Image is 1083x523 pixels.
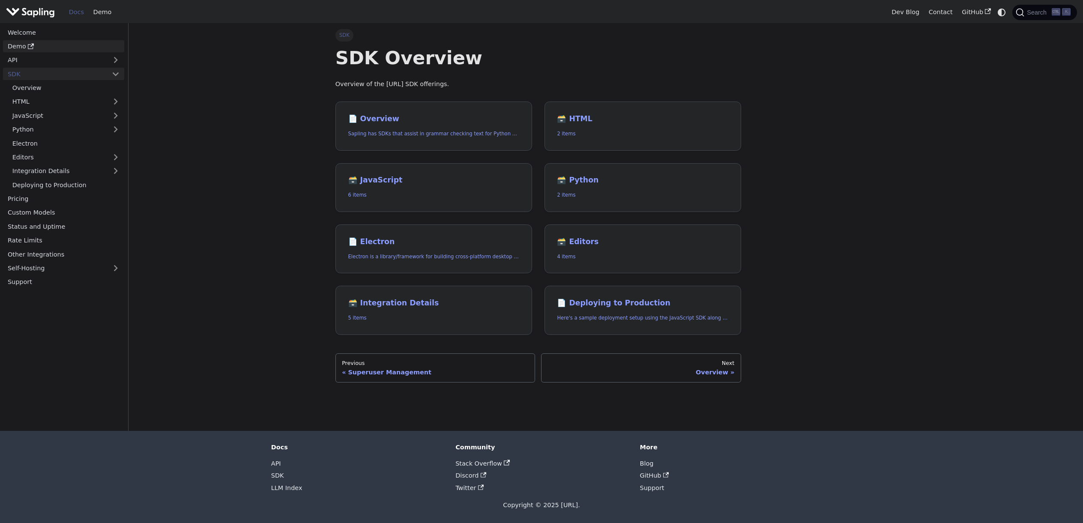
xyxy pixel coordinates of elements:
a: Editors [8,151,107,164]
a: Pricing [3,193,124,205]
h1: SDK Overview [335,46,741,69]
div: Docs [271,443,443,451]
a: Support [640,484,664,491]
a: 🗃️ JavaScript6 items [335,163,532,212]
a: Twitter [455,484,484,491]
a: HTML [8,96,124,108]
button: Collapse sidebar category 'SDK' [107,68,124,80]
a: Demo [3,40,124,53]
a: 📄️ Deploying to ProductionHere's a sample deployment setup using the JavaScript SDK along with a ... [544,286,741,335]
div: Previous [342,360,528,367]
a: Discord [455,472,486,479]
p: 5 items [348,314,519,322]
a: API [271,460,281,467]
p: 2 items [557,130,728,138]
div: Superuser Management [342,368,528,376]
a: GitHub [640,472,669,479]
a: JavaScript [8,109,124,122]
a: NextOverview [541,353,741,383]
p: 4 items [557,253,728,261]
p: Sapling has SDKs that assist in grammar checking text for Python and JavaScript, and an HTTP API ... [348,130,519,138]
p: Overview of the [URL] SDK offerings. [335,79,741,90]
a: Rate Limits [3,234,124,247]
a: API [3,54,107,66]
a: Integration Details [8,165,124,177]
a: Status and Uptime [3,220,124,233]
a: Contact [924,6,957,19]
a: Custom Models [3,206,124,219]
span: SDK [335,29,353,41]
a: Demo [89,6,116,19]
button: Expand sidebar category 'Editors' [107,151,124,164]
button: Switch between dark and light mode (currently system mode) [996,6,1008,18]
div: Copyright © 2025 [URL]. [271,500,812,511]
img: Sapling.ai [6,6,55,18]
a: PreviousSuperuser Management [335,353,535,383]
div: Overview [548,368,734,376]
a: Blog [640,460,654,467]
div: More [640,443,812,451]
p: Electron is a library/framework for building cross-platform desktop apps with JavaScript, HTML, a... [348,253,519,261]
a: Python [8,123,124,136]
a: 🗃️ Integration Details5 items [335,286,532,335]
a: Self-Hosting [3,262,124,275]
h2: Editors [557,237,728,247]
p: 2 items [557,191,728,199]
nav: Breadcrumbs [335,29,741,41]
h2: HTML [557,114,728,124]
h2: Overview [348,114,519,124]
kbd: K [1062,8,1071,16]
a: Support [3,276,124,288]
a: Dev Blog [887,6,924,19]
a: Docs [64,6,89,19]
a: Deploying to Production [8,179,124,191]
a: Electron [8,137,124,149]
a: 🗃️ Python2 items [544,163,741,212]
div: Next [548,360,734,367]
nav: Docs pages [335,353,741,383]
span: Search [1024,9,1052,16]
a: 📄️ OverviewSapling has SDKs that assist in grammar checking text for Python and JavaScript, and a... [335,102,532,151]
h2: Python [557,176,728,185]
a: Welcome [3,26,124,39]
button: Search (Ctrl+K) [1012,5,1077,20]
a: SDK [271,472,284,479]
a: Other Integrations [3,248,124,260]
a: 🗃️ HTML2 items [544,102,741,151]
div: Community [455,443,628,451]
a: SDK [3,68,107,80]
a: GitHub [957,6,995,19]
a: Stack Overflow [455,460,509,467]
h2: JavaScript [348,176,519,185]
a: 🗃️ Editors4 items [544,224,741,274]
a: Sapling.ai [6,6,58,18]
h2: Integration Details [348,299,519,308]
a: Overview [8,82,124,94]
button: Expand sidebar category 'API' [107,54,124,66]
a: 📄️ ElectronElectron is a library/framework for building cross-platform desktop apps with JavaScri... [335,224,532,274]
p: 6 items [348,191,519,199]
h2: Electron [348,237,519,247]
p: Here's a sample deployment setup using the JavaScript SDK along with a Python backend. [557,314,728,322]
a: LLM Index [271,484,302,491]
h2: Deploying to Production [557,299,728,308]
